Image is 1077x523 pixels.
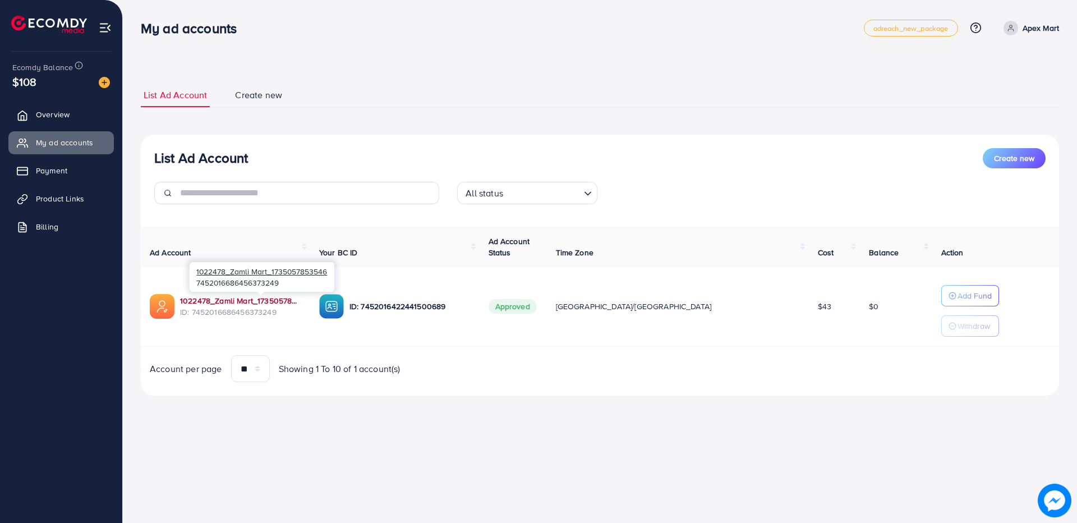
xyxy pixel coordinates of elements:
span: Cost [818,247,834,258]
span: Product Links [36,193,84,204]
img: logo [11,16,87,33]
img: image [99,77,110,88]
button: Add Fund [941,285,999,306]
img: ic-ads-acc.e4c84228.svg [150,294,174,319]
span: Payment [36,165,67,176]
span: Approved [489,299,537,314]
img: menu [99,21,112,34]
a: Apex Mart [999,21,1059,35]
span: Your BC ID [319,247,358,258]
span: Create new [994,153,1034,164]
a: My ad accounts [8,131,114,154]
span: Account per page [150,363,222,375]
div: Search for option [457,182,597,204]
div: 7452016686456373249 [190,262,334,292]
p: Apex Mart [1023,21,1059,35]
span: Ad Account [150,247,191,258]
p: ID: 7452016422441500689 [349,300,471,313]
a: Product Links [8,187,114,210]
span: [GEOGRAPHIC_DATA]/[GEOGRAPHIC_DATA] [556,301,712,312]
h3: My ad accounts [141,20,246,36]
a: Billing [8,215,114,238]
span: 1022478_Zamli Mart_1735057853546 [196,266,327,277]
input: Search for option [507,183,579,201]
a: adreach_new_package [864,20,958,36]
span: Time Zone [556,247,593,258]
span: Overview [36,109,70,120]
span: Balance [869,247,899,258]
span: adreach_new_package [873,25,949,32]
a: 1022478_Zamli Mart_1735057853546 [180,295,301,306]
span: Ad Account Status [489,236,530,258]
a: Payment [8,159,114,182]
span: List Ad Account [144,89,207,102]
p: Add Fund [958,289,992,302]
span: $108 [12,74,37,90]
span: Showing 1 To 10 of 1 account(s) [279,363,401,375]
span: Create new [235,89,282,102]
img: image [1038,484,1071,517]
a: Overview [8,103,114,126]
h3: List Ad Account [154,150,248,166]
p: Withdraw [958,319,990,333]
span: Action [941,247,964,258]
span: $0 [869,301,878,312]
span: My ad accounts [36,137,93,148]
span: Billing [36,221,58,232]
button: Create new [983,148,1046,168]
span: $43 [818,301,831,312]
button: Withdraw [941,315,999,337]
span: Ecomdy Balance [12,62,73,73]
span: All status [463,185,505,201]
span: ID: 7452016686456373249 [180,306,301,318]
img: ic-ba-acc.ded83a64.svg [319,294,344,319]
